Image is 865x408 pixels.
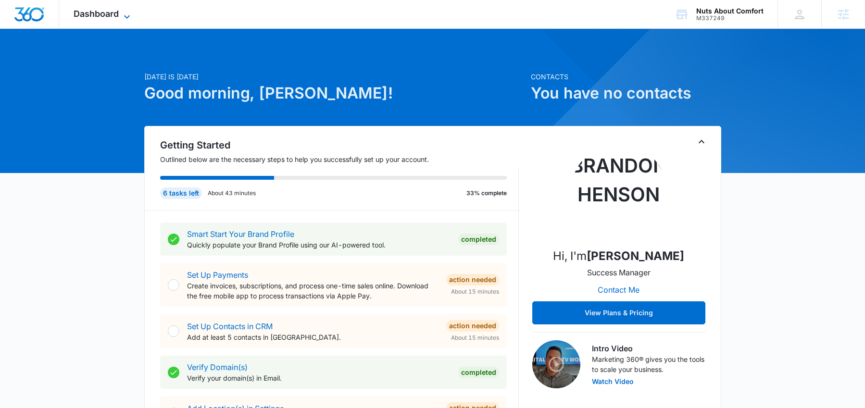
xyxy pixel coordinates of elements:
[587,267,651,278] p: Success Manager
[458,367,499,378] div: Completed
[592,378,634,385] button: Watch Video
[531,82,721,105] h1: You have no contacts
[696,7,764,15] div: account name
[187,229,294,239] a: Smart Start Your Brand Profile
[160,187,202,199] div: 6 tasks left
[446,274,499,285] div: Action Needed
[187,240,451,250] p: Quickly populate your Brand Profile using our AI-powered tool.
[144,82,525,105] h1: Good morning, [PERSON_NAME]!
[571,144,667,240] img: Brandon Henson
[451,334,499,342] span: About 15 minutes
[187,270,248,280] a: Set Up Payments
[532,301,705,324] button: View Plans & Pricing
[187,362,248,372] a: Verify Domain(s)
[74,9,119,19] span: Dashboard
[208,189,256,198] p: About 43 minutes
[592,343,705,354] h3: Intro Video
[531,72,721,82] p: Contacts
[187,281,439,301] p: Create invoices, subscriptions, and process one-time sales online. Download the free mobile app t...
[592,354,705,374] p: Marketing 360® gives you the tools to scale your business.
[160,138,519,152] h2: Getting Started
[696,136,707,148] button: Toggle Collapse
[532,340,580,388] img: Intro Video
[187,321,273,331] a: Set Up Contacts in CRM
[587,249,684,263] strong: [PERSON_NAME]
[446,320,499,332] div: Action Needed
[160,154,519,164] p: Outlined below are the necessary steps to help you successfully set up your account.
[466,189,507,198] p: 33% complete
[451,287,499,296] span: About 15 minutes
[588,278,649,301] button: Contact Me
[144,72,525,82] p: [DATE] is [DATE]
[187,373,451,383] p: Verify your domain(s) in Email.
[553,247,684,265] p: Hi, I'm
[187,332,439,342] p: Add at least 5 contacts in [GEOGRAPHIC_DATA].
[696,15,764,22] div: account id
[458,234,499,245] div: Completed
